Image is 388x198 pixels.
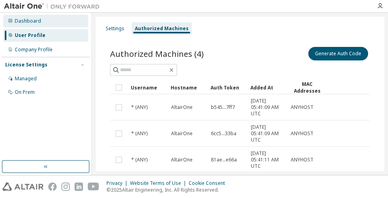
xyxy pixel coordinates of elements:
[131,81,164,94] div: Username
[171,104,193,111] span: AltairOne
[15,18,41,24] div: Dashboard
[131,157,148,163] span: * (ANY)
[61,182,70,191] img: instagram.svg
[290,81,324,94] div: MAC Addresses
[106,186,230,193] p: © 2025 Altair Engineering, Inc. All Rights Reserved.
[15,76,37,82] div: Managed
[88,182,99,191] img: youtube.svg
[251,150,284,169] span: [DATE] 05:41:11 AM UTC
[15,32,45,39] div: User Profile
[251,124,284,143] span: [DATE] 05:41:09 AM UTC
[4,2,104,10] img: Altair One
[308,47,368,60] button: Generate Auth Code
[15,47,53,53] div: Company Profile
[250,81,284,94] div: Added At
[189,180,230,186] div: Cookie Consent
[211,157,237,163] span: 81ae...e66a
[48,182,57,191] img: facebook.svg
[291,130,313,137] span: ANYHOST
[110,48,204,59] span: Authorized Machines (4)
[171,130,193,137] span: AltairOne
[211,81,244,94] div: Auth Token
[131,104,148,111] span: * (ANY)
[171,81,204,94] div: Hostname
[135,25,189,32] div: Authorized Machines
[251,98,284,117] span: [DATE] 05:41:09 AM UTC
[75,182,83,191] img: linkedin.svg
[5,62,47,68] div: License Settings
[131,130,148,137] span: * (ANY)
[106,180,130,186] div: Privacy
[211,130,236,137] span: 6cc5...33ba
[211,104,235,111] span: b545...7ff7
[15,89,35,95] div: On Prem
[2,182,43,191] img: altair_logo.svg
[171,157,193,163] span: AltairOne
[106,25,124,32] div: Settings
[291,157,313,163] span: ANYHOST
[291,104,313,111] span: ANYHOST
[130,180,189,186] div: Website Terms of Use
